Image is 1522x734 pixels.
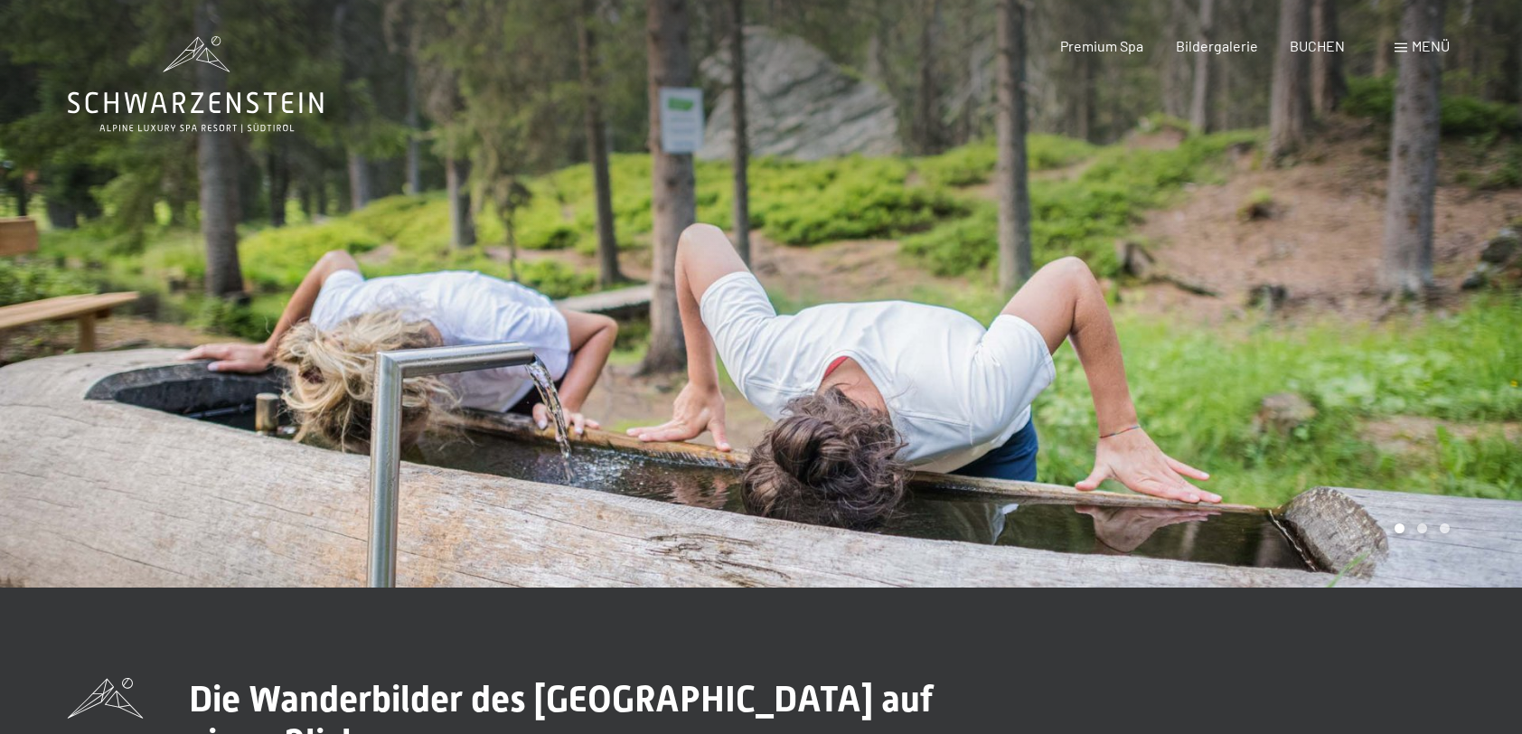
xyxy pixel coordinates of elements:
[1412,37,1450,54] span: Menü
[1176,37,1258,54] a: Bildergalerie
[1440,523,1450,533] div: Carousel Page 3
[1290,37,1345,54] a: BUCHEN
[1388,523,1450,533] div: Carousel Pagination
[1395,523,1405,533] div: Carousel Page 1 (Current Slide)
[1417,523,1427,533] div: Carousel Page 2
[1060,37,1143,54] a: Premium Spa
